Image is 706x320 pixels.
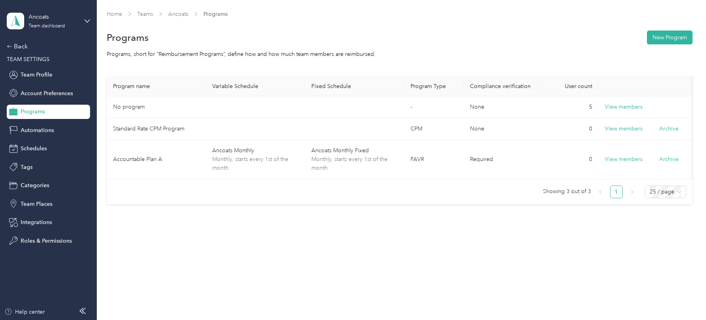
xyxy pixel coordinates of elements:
button: View members [605,125,643,133]
span: 25 / page [650,186,681,198]
td: 5 [539,96,599,118]
span: Ancoats Monthly [212,146,299,155]
td: 0 [539,118,599,140]
td: Required [464,140,539,179]
li: Next Page [626,186,639,198]
span: Programs [203,10,228,18]
td: Accountable Plan A [107,140,206,179]
td: 0 [539,140,599,179]
th: Compliance verification [464,77,539,96]
button: Archive [659,155,679,163]
a: Ancoats [168,11,188,17]
td: None [464,118,539,140]
th: Program Type [404,77,464,96]
li: 1 [610,186,623,198]
td: - [404,96,464,118]
td: None [464,96,539,118]
span: Schedules [21,144,47,153]
a: Home [107,11,122,17]
button: Help center [4,308,45,316]
div: Team dashboard [29,24,65,29]
span: Ancoats Monthly Fixed [311,146,398,155]
a: 1 [610,186,622,198]
span: Monthly, starts every 1st of the month [212,155,299,172]
td: Standard Rate CPM Program [107,118,206,140]
iframe: Everlance-gr Chat Button Frame [662,276,706,320]
th: Fixed Schedule [305,77,404,96]
button: right [626,186,639,198]
div: Ancoats [29,13,78,21]
span: right [630,190,635,194]
span: left [598,190,603,194]
span: Tags [21,163,33,171]
div: Page Size [645,186,686,198]
th: Variable Schedule [206,77,305,96]
button: View members [605,155,643,164]
span: Monthly, starts every 1st of the month [311,155,398,172]
td: CPM [404,118,464,140]
span: Automations [21,126,54,134]
span: Roles & Permissions [21,237,72,245]
button: View members [605,103,643,111]
button: Archive [659,125,679,133]
li: Previous Page [594,186,607,198]
span: Integrations [21,218,52,226]
td: FAVR [404,140,464,179]
a: Teams [137,11,153,17]
button: New Program [647,31,693,44]
span: Showing 3 out of 3 [543,186,591,197]
div: Programs, short for “Reimbursement Programs”, define how and how much team members are reimbursed. [107,50,693,58]
th: User count [539,77,599,96]
span: Team Places [21,200,52,208]
span: Categories [21,181,49,190]
button: left [594,186,607,198]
